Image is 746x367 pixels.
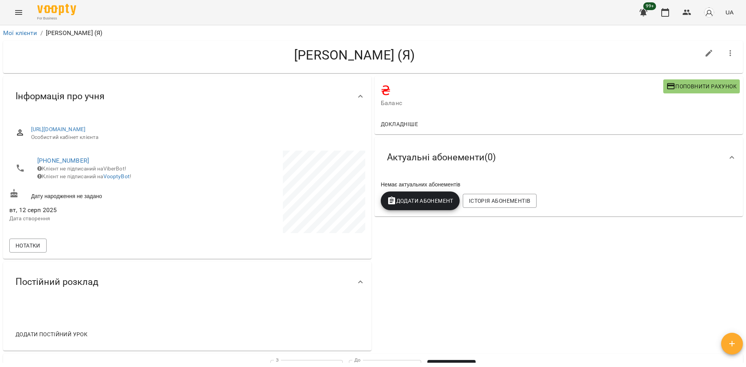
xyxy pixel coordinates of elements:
[375,137,743,177] div: Актуальні абонементи(0)
[9,215,186,223] p: Дата створення
[663,79,740,93] button: Поповнити рахунок
[381,119,418,129] span: Докладніше
[704,7,715,18] img: avatar_s.png
[463,194,537,208] button: Історія абонементів
[12,327,91,341] button: Додати постійний урок
[3,76,371,116] div: Інформація про учня
[37,4,76,15] img: Voopty Logo
[469,196,530,205] span: Історія абонементів
[16,330,87,339] span: Додати постійний урок
[40,28,43,38] li: /
[31,133,359,141] span: Особистий кабінет клієнта
[9,47,700,63] h4: [PERSON_NAME] (Я)
[16,241,40,250] span: Нотатки
[3,28,743,38] nav: breadcrumb
[3,29,37,37] a: Мої клієнти
[9,239,47,253] button: Нотатки
[37,165,126,172] span: Клієнт не підписаний на ViberBot!
[378,117,421,131] button: Докладніше
[16,90,105,102] span: Інформація про учня
[46,28,103,38] p: [PERSON_NAME] (Я)
[379,179,738,190] div: Немає актуальних абонементів
[666,82,737,91] span: Поповнити рахунок
[387,196,453,205] span: Додати Абонемент
[8,187,187,202] div: Дату народження не задано
[16,276,98,288] span: Постійний розклад
[9,205,186,215] span: вт, 12 серп 2025
[3,262,371,302] div: Постійний розклад
[381,83,663,98] h4: ₴
[37,16,76,21] span: For Business
[725,8,734,16] span: UA
[381,191,460,210] button: Додати Абонемент
[643,2,656,10] span: 99+
[103,173,130,179] a: VooptyBot
[381,98,663,108] span: Баланс
[722,5,737,19] button: UA
[31,126,86,132] a: [URL][DOMAIN_NAME]
[387,151,496,163] span: Актуальні абонементи ( 0 )
[9,3,28,22] button: Menu
[37,157,89,164] a: [PHONE_NUMBER]
[37,173,131,179] span: Клієнт не підписаний на !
